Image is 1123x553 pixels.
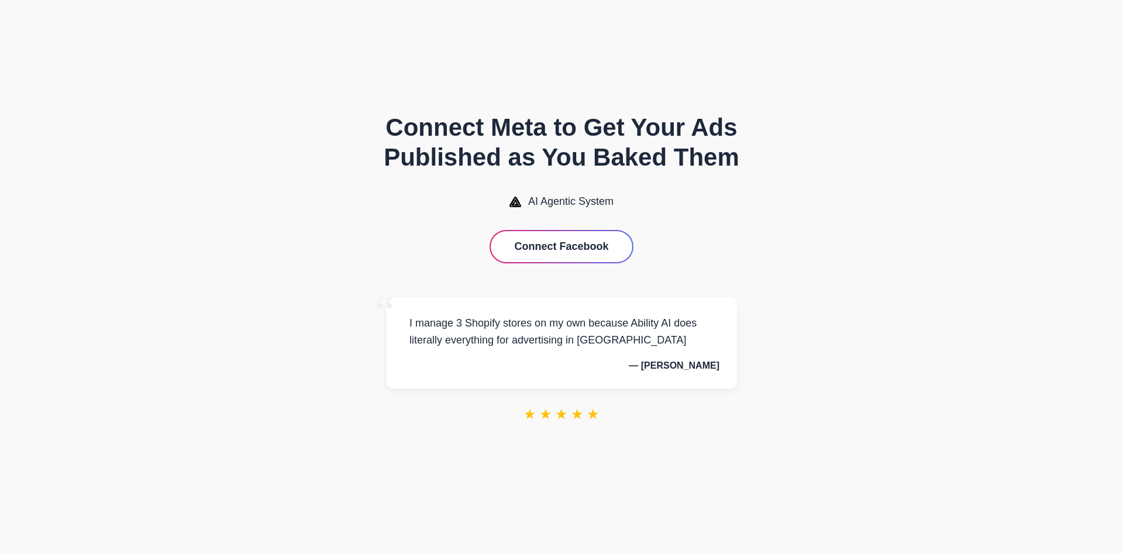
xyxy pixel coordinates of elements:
[523,406,536,423] span: ★
[509,197,521,207] img: AI Agentic System Logo
[374,286,395,339] span: “
[404,315,719,349] p: I manage 3 Shopify stores on my own because Ability AI does literally everything for advertising ...
[528,195,614,208] span: AI Agentic System
[587,406,600,423] span: ★
[539,406,552,423] span: ★
[404,360,719,371] p: — [PERSON_NAME]
[491,231,632,262] button: Connect Facebook
[571,406,584,423] span: ★
[339,113,784,172] h1: Connect Meta to Get Your Ads Published as You Baked Them
[555,406,568,423] span: ★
